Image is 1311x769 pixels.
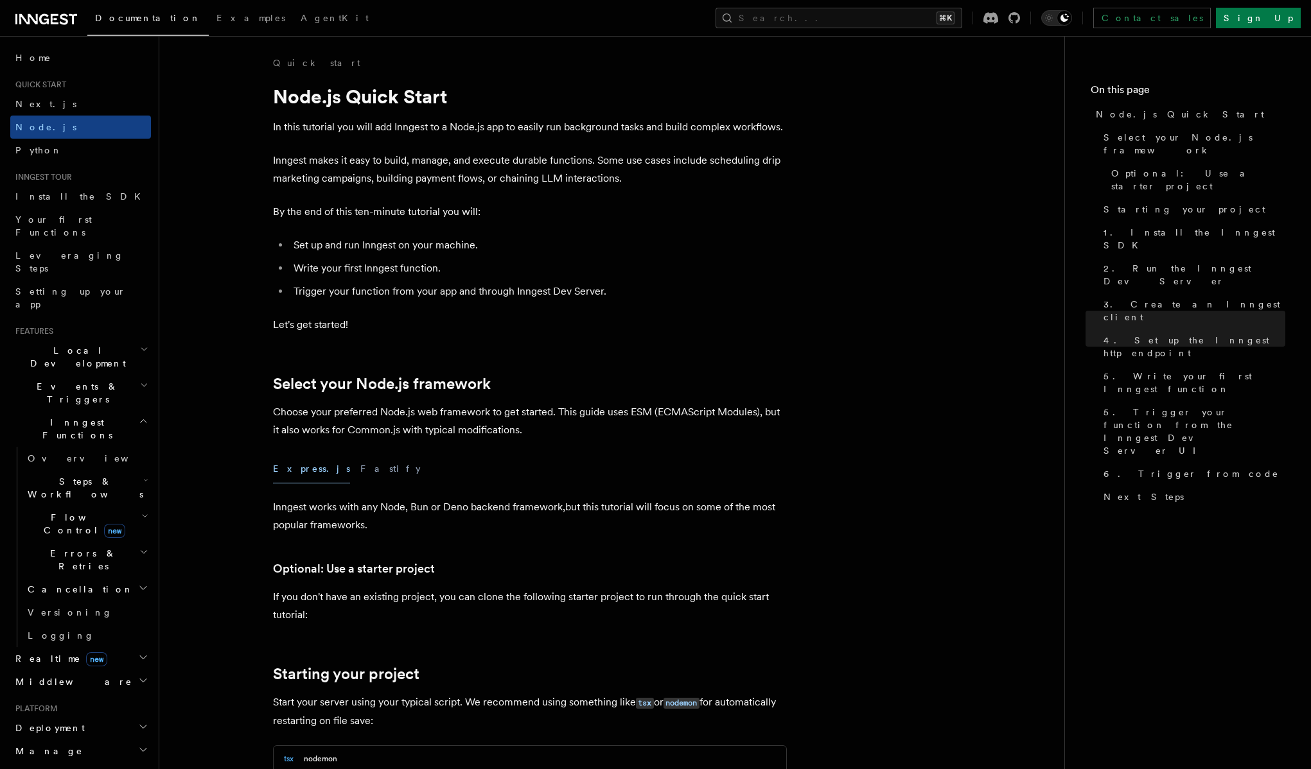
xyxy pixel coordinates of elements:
button: Cancellation [22,578,151,601]
span: Platform [10,704,58,714]
button: Search...⌘K [716,8,962,28]
button: Errors & Retries [22,542,151,578]
a: Starting your project [1098,198,1285,221]
span: 6. Trigger from code [1104,467,1279,480]
span: 4. Set up the Inngest http endpoint [1104,334,1285,359]
button: Inngest Functions [10,411,151,447]
a: 5. Trigger your function from the Inngest Dev Server UI [1098,401,1285,462]
button: Deployment [10,716,151,739]
span: Realtime [10,652,107,665]
span: 3. Create an Inngest client [1104,298,1285,324]
span: Python [15,145,62,155]
button: Express.js [273,454,350,483]
a: Quick start [273,56,360,69]
a: Overview [22,447,151,470]
span: Cancellation [22,583,134,596]
span: AgentKit [301,13,369,23]
span: Deployment [10,721,85,734]
span: 5. Write your first Inngest function [1104,370,1285,395]
span: Inngest Functions [10,416,139,442]
span: Home [15,51,51,64]
a: 6. Trigger from code [1098,462,1285,485]
a: 1. Install the Inngest SDK [1098,221,1285,257]
a: AgentKit [293,4,376,35]
span: Versioning [28,607,112,618]
code: nodemon [664,698,699,709]
span: Next Steps [1104,490,1184,503]
a: Node.js [10,116,151,139]
span: Select your Node.js framework [1104,131,1285,157]
div: Inngest Functions [10,447,151,647]
p: Inngest makes it easy to build, manage, and execute durable functions. Some use cases include sch... [273,151,787,187]
a: Next Steps [1098,485,1285,508]
span: Features [10,326,53,336]
p: Inngest works with any Node, Bun or Deno backend framework,but this tutorial will focus on some o... [273,498,787,534]
button: Manage [10,739,151,763]
li: Trigger your function from your app and through Inngest Dev Server. [290,282,787,300]
button: Realtimenew [10,647,151,670]
span: Events & Triggers [10,380,140,406]
p: Start your server using your typical script. We recommend using something like or for automatical... [273,693,787,730]
span: Examples [216,13,285,23]
button: Local Development [10,339,151,375]
span: Next.js [15,99,76,109]
span: Node.js Quick Start [1096,108,1264,121]
span: 1. Install the Inngest SDK [1104,226,1285,252]
a: Home [10,46,151,69]
a: Logging [22,624,151,647]
span: Inngest tour [10,172,72,182]
a: 3. Create an Inngest client [1098,293,1285,329]
p: By the end of this ten-minute tutorial you will: [273,203,787,221]
a: Optional: Use a starter project [1106,162,1285,198]
span: Quick start [10,80,66,90]
a: Node.js Quick Start [1091,103,1285,126]
span: Your first Functions [15,214,92,238]
button: Events & Triggers [10,375,151,411]
li: Write your first Inngest function. [290,259,787,277]
span: Local Development [10,344,140,370]
span: Steps & Workflows [22,475,143,501]
span: Overview [28,453,160,463]
a: Sign Up [1216,8,1301,28]
a: Versioning [22,601,151,624]
span: Manage [10,745,83,757]
button: Fastify [360,454,421,483]
span: Optional: Use a starter project [1111,167,1285,193]
a: tsx [636,696,654,708]
a: nodemon [664,696,699,708]
kbd: ⌘K [937,12,955,24]
p: If you don't have an existing project, you can clone the following starter project to run through... [273,588,787,624]
span: Node.js [15,122,76,132]
button: Flow Controlnew [22,506,151,542]
a: Documentation [87,4,209,36]
span: Logging [28,630,94,641]
span: new [86,652,107,666]
li: Set up and run Inngest on your machine. [290,236,787,254]
span: Documentation [95,13,201,23]
h4: On this page [1091,82,1285,103]
button: Steps & Workflows [22,470,151,506]
a: 5. Write your first Inngest function [1098,365,1285,401]
span: Errors & Retries [22,547,139,573]
span: 5. Trigger your function from the Inngest Dev Server UI [1104,406,1285,457]
span: Setting up your app [15,286,126,309]
a: Install the SDK [10,185,151,208]
a: 2. Run the Inngest Dev Server [1098,257,1285,293]
a: Setting up your app [10,280,151,316]
a: Next.js [10,92,151,116]
span: Leveraging Steps [15,250,124,273]
a: Contact sales [1093,8,1211,28]
button: Toggle dark mode [1041,10,1072,26]
a: Python [10,139,151,162]
p: In this tutorial you will add Inngest to a Node.js app to easily run background tasks and build c... [273,118,787,136]
a: Starting your project [273,665,419,683]
span: Middleware [10,675,132,688]
span: Starting your project [1104,203,1265,216]
span: 2. Run the Inngest Dev Server [1104,262,1285,288]
a: Leveraging Steps [10,244,151,280]
code: tsx [636,698,654,709]
a: Select your Node.js framework [273,375,491,393]
h1: Node.js Quick Start [273,85,787,108]
a: Select your Node.js framework [1098,126,1285,162]
a: Your first Functions [10,208,151,244]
